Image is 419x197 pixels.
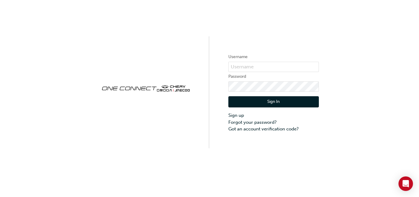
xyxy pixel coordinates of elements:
[228,96,319,108] button: Sign In
[228,73,319,80] label: Password
[228,126,319,133] a: Got an account verification code?
[228,119,319,126] a: Forgot your password?
[398,176,413,191] div: Open Intercom Messenger
[100,80,191,96] img: oneconnect
[228,62,319,72] input: Username
[228,112,319,119] a: Sign up
[228,53,319,61] label: Username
